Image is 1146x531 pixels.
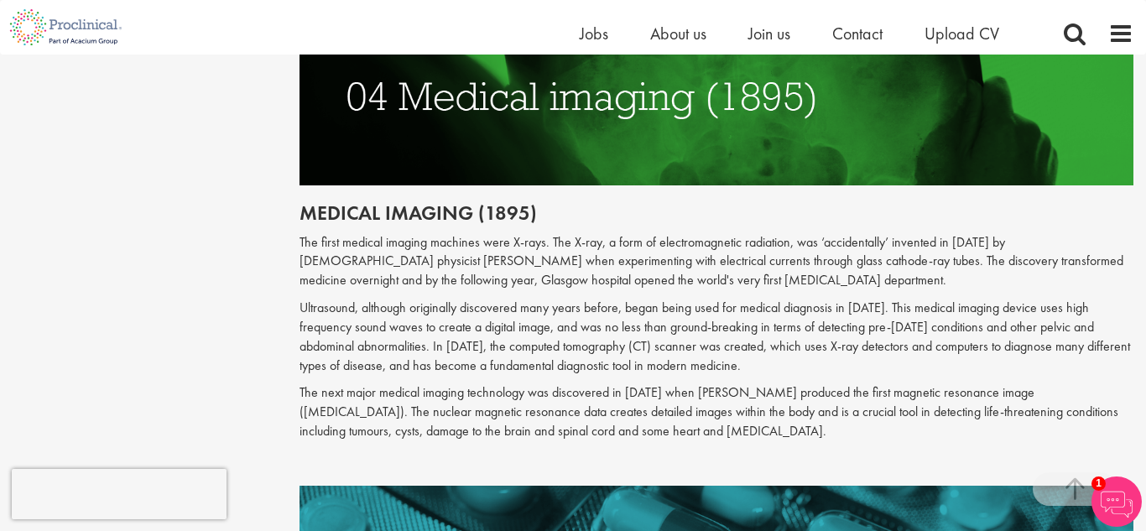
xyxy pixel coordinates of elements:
[1091,476,1106,491] span: 1
[300,383,1134,441] p: The next major medical imaging technology was discovered in [DATE] when [PERSON_NAME] produced th...
[650,23,706,44] a: About us
[300,202,1134,224] h2: Medical imaging (1895)
[748,23,790,44] a: Join us
[925,23,999,44] a: Upload CV
[580,23,608,44] a: Jobs
[832,23,883,44] a: Contact
[300,233,1134,291] p: The first medical imaging machines were X-rays. The X-ray, a form of electromagnetic radiation, w...
[300,299,1134,375] p: Ultrasound, although originally discovered many years before, began being used for medical diagno...
[1091,476,1142,527] img: Chatbot
[12,469,227,519] iframe: reCAPTCHA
